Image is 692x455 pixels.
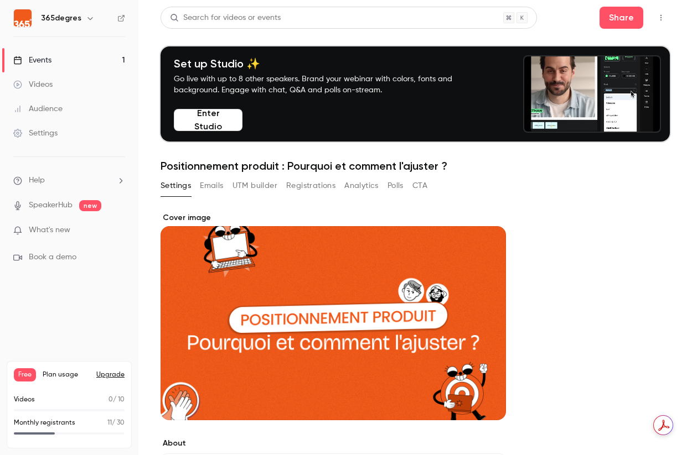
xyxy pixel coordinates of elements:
[161,212,506,223] label: Cover image
[41,13,81,24] h6: 365degres
[43,370,90,379] span: Plan usage
[13,55,51,66] div: Events
[107,420,112,426] span: 11
[14,395,35,405] p: Videos
[233,177,277,195] button: UTM builder
[29,224,70,236] span: What's new
[29,200,73,211] a: SpeakerHub
[600,7,643,29] button: Share
[170,12,281,24] div: Search for videos or events
[14,9,32,27] img: 365degres
[107,418,125,428] p: / 30
[412,177,427,195] button: CTA
[200,177,223,195] button: Emails
[174,74,478,96] p: Go live with up to 8 other speakers. Brand your webinar with colors, fonts and background. Engage...
[13,128,58,139] div: Settings
[13,103,63,114] div: Audience
[14,418,75,428] p: Monthly registrants
[161,177,191,195] button: Settings
[161,438,506,449] label: About
[109,395,125,405] p: / 10
[388,177,404,195] button: Polls
[344,177,379,195] button: Analytics
[14,368,36,381] span: Free
[13,79,53,90] div: Videos
[174,109,242,131] button: Enter Studio
[109,396,113,403] span: 0
[13,175,125,186] li: help-dropdown-opener
[96,370,125,379] button: Upgrade
[286,177,335,195] button: Registrations
[29,175,45,186] span: Help
[174,57,478,70] h4: Set up Studio ✨
[161,212,506,420] section: Cover image
[29,252,76,263] span: Book a demo
[161,159,670,172] h1: Positionnement produit : Pourquoi et comment l'ajuster ?
[79,200,101,211] span: new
